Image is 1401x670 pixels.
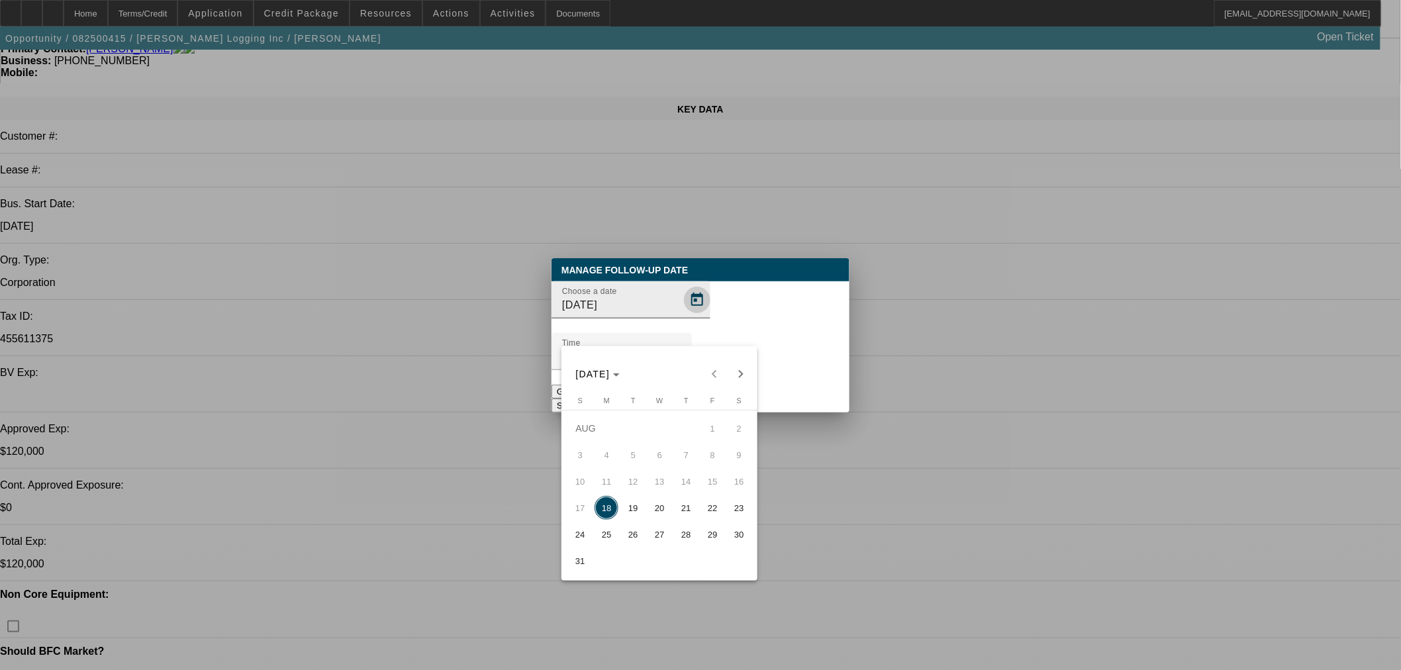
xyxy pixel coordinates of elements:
button: August 29, 2025 [699,521,726,548]
span: 27 [648,522,671,546]
button: August 19, 2025 [620,495,646,521]
button: August 28, 2025 [673,521,699,548]
span: 2 [727,416,751,440]
button: Next month [728,361,754,387]
span: 4 [595,443,618,467]
span: 15 [700,469,724,493]
button: August 14, 2025 [673,468,699,495]
span: F [710,397,715,405]
button: August 25, 2025 [593,521,620,548]
span: 10 [568,469,592,493]
span: 20 [648,496,671,520]
button: August 10, 2025 [567,468,593,495]
span: 22 [700,496,724,520]
button: August 7, 2025 [673,442,699,468]
span: 17 [568,496,592,520]
button: August 18, 2025 [593,495,620,521]
button: August 2, 2025 [726,415,752,442]
button: August 22, 2025 [699,495,726,521]
button: August 30, 2025 [726,521,752,548]
button: August 20, 2025 [646,495,673,521]
span: 18 [595,496,618,520]
button: August 17, 2025 [567,495,593,521]
span: 12 [621,469,645,493]
span: 26 [621,522,645,546]
span: [DATE] [576,369,610,379]
button: August 27, 2025 [646,521,673,548]
button: Choose month and year [571,362,626,386]
span: 16 [727,469,751,493]
span: M [604,397,610,405]
button: August 21, 2025 [673,495,699,521]
button: August 26, 2025 [620,521,646,548]
span: T [684,397,689,405]
button: August 8, 2025 [699,442,726,468]
span: 23 [727,496,751,520]
span: 13 [648,469,671,493]
span: S [737,397,742,405]
button: August 24, 2025 [567,521,593,548]
span: 28 [674,522,698,546]
span: 11 [595,469,618,493]
span: 6 [648,443,671,467]
span: W [656,397,663,405]
td: AUG [567,415,699,442]
span: 8 [700,443,724,467]
span: 7 [674,443,698,467]
button: August 23, 2025 [726,495,752,521]
span: 19 [621,496,645,520]
span: 31 [568,549,592,573]
span: 1 [700,416,724,440]
span: 3 [568,443,592,467]
button: August 5, 2025 [620,442,646,468]
span: 25 [595,522,618,546]
button: August 12, 2025 [620,468,646,495]
button: August 6, 2025 [646,442,673,468]
span: S [578,397,583,405]
span: 14 [674,469,698,493]
span: 9 [727,443,751,467]
span: 21 [674,496,698,520]
button: August 15, 2025 [699,468,726,495]
span: 29 [700,522,724,546]
button: August 4, 2025 [593,442,620,468]
span: 5 [621,443,645,467]
span: T [631,397,636,405]
button: August 3, 2025 [567,442,593,468]
button: August 11, 2025 [593,468,620,495]
button: August 31, 2025 [567,548,593,574]
button: August 9, 2025 [726,442,752,468]
button: August 16, 2025 [726,468,752,495]
button: August 1, 2025 [699,415,726,442]
span: 30 [727,522,751,546]
span: 24 [568,522,592,546]
button: August 13, 2025 [646,468,673,495]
